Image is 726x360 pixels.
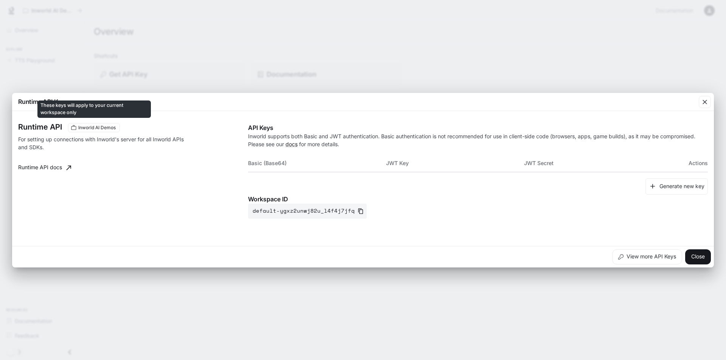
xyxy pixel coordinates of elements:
[37,100,151,118] div: These keys will apply to your current workspace only
[285,141,298,147] a: docs
[248,132,708,148] p: Inworld supports both Basic and JWT authentication. Basic authentication is not recommended for u...
[612,249,682,264] button: View more API Keys
[18,135,186,151] p: For setting up connections with Inworld's server for all Inworld APIs and SDKs.
[386,154,524,172] th: JWT Key
[18,97,64,106] p: Runtime API Key
[248,195,708,204] p: Workspace ID
[248,123,708,132] p: API Keys
[75,124,119,131] span: Inworld AI Demos
[248,154,386,172] th: Basic (Base64)
[248,204,367,219] button: default-ygxz2unwj82u_l4f4j7jfq
[662,154,708,172] th: Actions
[524,154,662,172] th: JWT Secret
[685,249,711,264] button: Close
[645,178,708,195] button: Generate new key
[18,123,62,131] h3: Runtime API
[15,160,74,175] a: Runtime API docs
[68,123,120,132] div: These keys will apply to your current workspace only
